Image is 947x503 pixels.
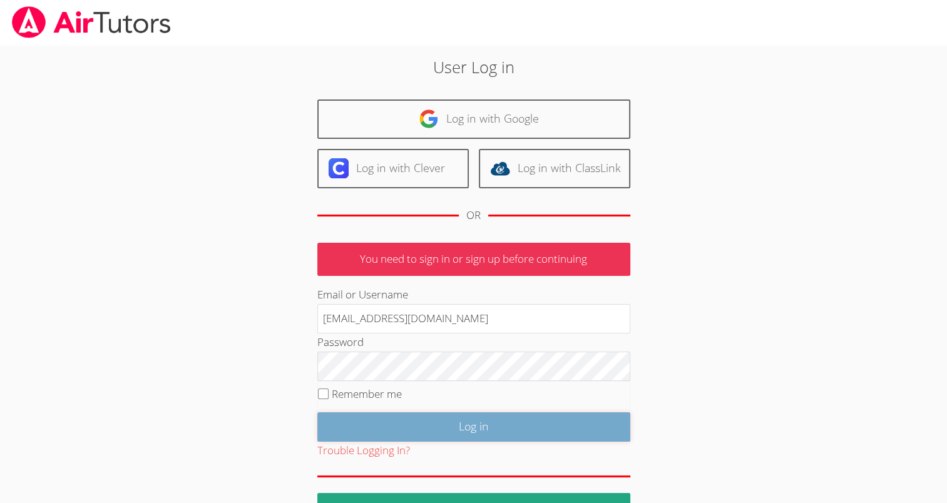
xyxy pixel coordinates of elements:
[317,442,410,460] button: Trouble Logging In?
[329,158,349,178] img: clever-logo-6eab21bc6e7a338710f1a6ff85c0baf02591cd810cc4098c63d3a4b26e2feb20.svg
[466,206,481,225] div: OR
[332,387,402,401] label: Remember me
[11,6,172,38] img: airtutors_banner-c4298cdbf04f3fff15de1276eac7730deb9818008684d7c2e4769d2f7ddbe033.png
[490,158,510,178] img: classlink-logo-d6bb404cc1216ec64c9a2012d9dc4662098be43eaf13dc465df04b49fa7ab582.svg
[218,55,729,79] h2: User Log in
[479,149,630,188] a: Log in with ClassLink
[419,109,439,129] img: google-logo-50288ca7cdecda66e5e0955fdab243c47b7ad437acaf1139b6f446037453330a.svg
[317,412,630,442] input: Log in
[317,149,469,188] a: Log in with Clever
[317,243,630,276] p: You need to sign in or sign up before continuing
[317,335,364,349] label: Password
[317,287,408,302] label: Email or Username
[317,99,630,139] a: Log in with Google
